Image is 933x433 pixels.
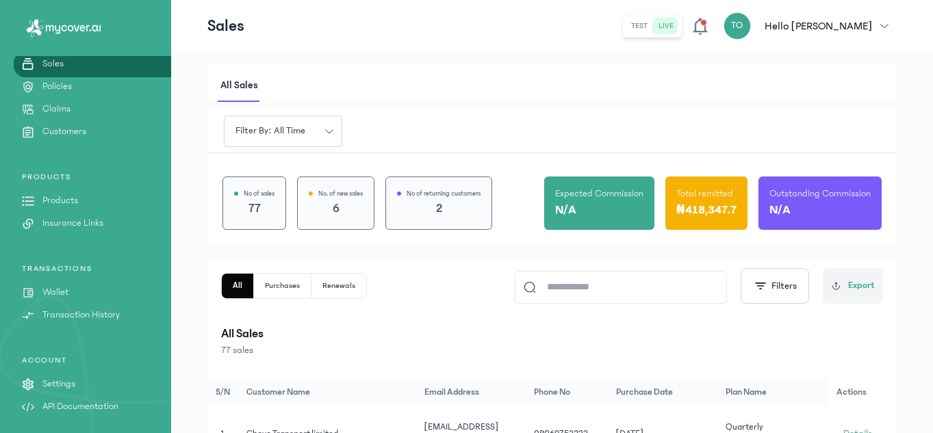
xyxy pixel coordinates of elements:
[218,70,269,102] button: All sales
[823,268,883,304] button: Export
[42,216,103,231] p: Insurance Links
[828,379,897,406] th: Actions
[724,12,751,40] div: TO
[218,70,261,102] span: All sales
[42,124,86,139] p: Customers
[526,379,608,406] th: Phone no
[227,124,314,138] span: Filter by: all time
[42,102,71,116] p: Claims
[221,324,883,343] p: All Sales
[42,308,120,322] p: Transaction History
[244,188,274,199] p: No of sales
[653,18,679,34] button: live
[724,12,897,40] button: TOHello [PERSON_NAME]
[717,379,827,406] th: Plan name
[676,200,737,220] p: ₦418,347.7
[42,377,75,391] p: Settings
[222,274,254,298] button: All
[42,79,72,94] p: Policies
[765,18,872,34] p: Hello [PERSON_NAME]
[309,199,363,218] p: 6
[42,285,68,300] p: Wallet
[555,187,643,200] p: Expected Commission
[42,57,64,71] p: Sales
[741,268,809,304] button: Filters
[608,379,717,406] th: Purchase date
[207,15,244,37] p: Sales
[407,188,481,199] p: No of returning customers
[769,187,871,200] p: Outstanding Commission
[676,187,733,200] p: Total remitted
[224,116,342,147] button: Filter by: all time
[221,343,883,357] p: 77 sales
[311,274,366,298] button: Renewals
[42,399,118,414] p: API Documentation
[626,18,653,34] button: test
[254,274,311,298] button: Purchases
[827,379,909,406] th: Period of cover
[238,379,416,406] th: Customer Name
[207,379,238,406] th: S/N
[555,200,576,220] p: N/A
[848,278,875,293] span: Export
[42,194,78,208] p: Products
[318,188,363,199] p: No. of new sales
[397,199,481,218] p: 2
[234,199,274,218] p: 77
[416,379,526,406] th: Email address
[769,200,791,220] p: N/A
